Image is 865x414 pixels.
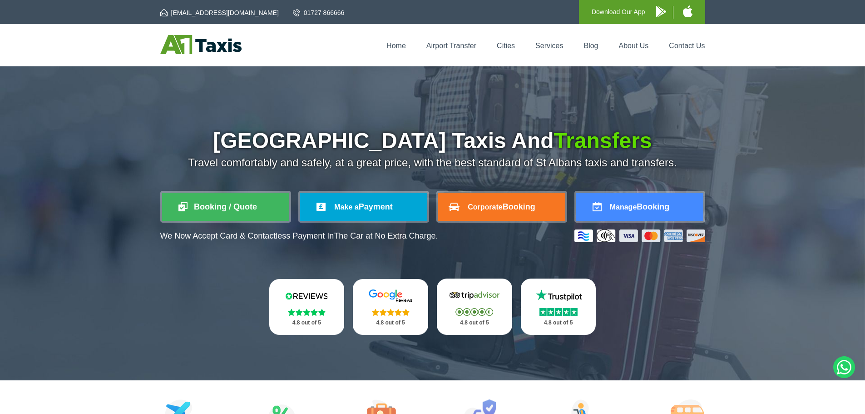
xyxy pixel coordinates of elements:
a: Trustpilot Stars 4.8 out of 5 [521,279,596,335]
h1: [GEOGRAPHIC_DATA] Taxis And [160,130,705,152]
span: Manage [610,203,637,211]
img: Reviews.io [279,289,334,303]
img: Stars [455,308,493,316]
a: Cities [497,42,515,50]
img: Stars [288,309,326,316]
a: [EMAIL_ADDRESS][DOMAIN_NAME] [160,8,279,17]
a: CorporateBooking [438,193,565,221]
p: Travel comfortably and safely, at a great price, with the best standard of St Albans taxis and tr... [160,156,705,169]
span: Transfers [554,129,652,153]
a: Make aPayment [300,193,427,221]
img: Trustpilot [531,289,586,302]
span: The Car at No Extra Charge. [334,231,438,240]
a: Tripadvisor Stars 4.8 out of 5 [437,279,512,335]
a: 01727 866666 [293,8,345,17]
a: Services [535,42,563,50]
img: A1 Taxis St Albans LTD [160,35,242,54]
a: ManageBooking [576,193,703,221]
img: Tripadvisor [447,289,502,302]
span: Make a [334,203,358,211]
a: Reviews.io Stars 4.8 out of 5 [269,279,345,335]
a: About Us [619,42,649,50]
img: Credit And Debit Cards [574,229,705,242]
p: 4.8 out of 5 [279,317,335,329]
a: Contact Us [669,42,705,50]
p: We Now Accept Card & Contactless Payment In [160,231,438,241]
img: Google [363,289,418,303]
img: A1 Taxis iPhone App [683,5,692,17]
img: Stars [372,309,410,316]
p: Download Our App [592,6,645,18]
img: Stars [539,308,578,316]
span: Corporate [468,203,502,211]
img: A1 Taxis Android App [656,6,666,17]
a: Booking / Quote [162,193,289,221]
a: Home [386,42,406,50]
p: 4.8 out of 5 [447,317,502,329]
p: 4.8 out of 5 [531,317,586,329]
p: 4.8 out of 5 [363,317,418,329]
a: Airport Transfer [426,42,476,50]
a: Google Stars 4.8 out of 5 [353,279,428,335]
a: Blog [583,42,598,50]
